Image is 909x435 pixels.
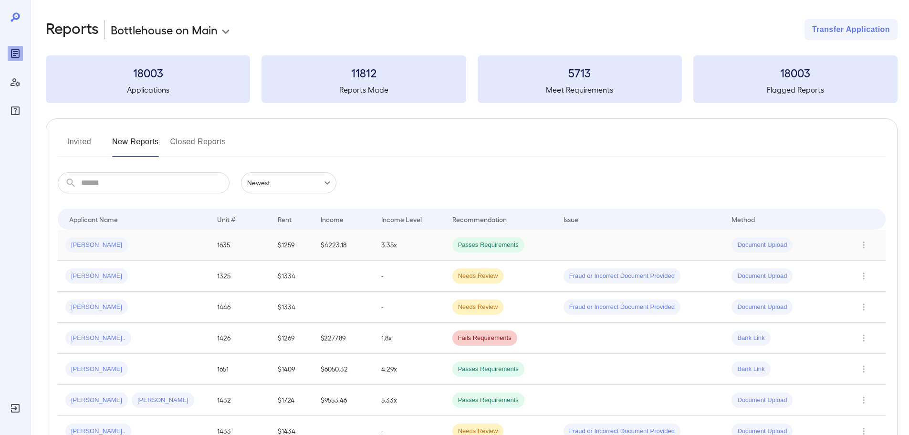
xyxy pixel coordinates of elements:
td: - [374,292,445,323]
h5: Meet Requirements [478,84,682,95]
h3: 5713 [478,65,682,80]
span: [PERSON_NAME] [65,272,128,281]
td: 5.33x [374,385,445,416]
div: Manage Users [8,74,23,90]
span: Document Upload [731,396,793,405]
span: Document Upload [731,303,793,312]
td: $4223.18 [313,230,374,261]
td: 1325 [209,261,270,292]
span: Needs Review [452,272,504,281]
td: 3.35x [374,230,445,261]
td: $1334 [270,292,313,323]
button: Transfer Application [805,19,898,40]
div: Method [731,213,755,225]
span: Bank Link [731,334,770,343]
span: Bank Link [731,365,770,374]
div: Log Out [8,401,23,416]
td: $2277.89 [313,323,374,354]
h2: Reports [46,19,99,40]
p: Bottlehouse on Main [111,22,218,37]
h3: 18003 [46,65,250,80]
button: New Reports [112,134,159,157]
td: $1259 [270,230,313,261]
span: Passes Requirements [452,365,524,374]
div: Applicant Name [69,213,118,225]
span: Passes Requirements [452,396,524,405]
td: 1426 [209,323,270,354]
td: $9553.46 [313,385,374,416]
h5: Reports Made [261,84,466,95]
span: Fraud or Incorrect Document Provided [564,272,680,281]
span: Document Upload [731,272,793,281]
td: - [374,261,445,292]
td: 4.29x [374,354,445,385]
div: Newest [241,172,336,193]
div: FAQ [8,103,23,118]
span: Fraud or Incorrect Document Provided [564,303,680,312]
button: Row Actions [856,330,871,346]
button: Row Actions [856,393,871,408]
div: Reports [8,46,23,61]
h3: 18003 [693,65,898,80]
div: Income [321,213,344,225]
td: $1334 [270,261,313,292]
td: 1.8x [374,323,445,354]
span: [PERSON_NAME] [65,303,128,312]
span: Document Upload [731,241,793,250]
div: Issue [564,213,579,225]
div: Rent [278,213,293,225]
button: Row Actions [856,237,871,253]
td: 1651 [209,354,270,385]
button: Invited [58,134,101,157]
button: Row Actions [856,299,871,315]
td: $1724 [270,385,313,416]
span: [PERSON_NAME].. [65,334,131,343]
h5: Applications [46,84,250,95]
span: [PERSON_NAME] [65,241,128,250]
button: Closed Reports [170,134,226,157]
summary: 18003Applications11812Reports Made5713Meet Requirements18003Flagged Reports [46,55,898,103]
td: 1635 [209,230,270,261]
div: Income Level [381,213,422,225]
td: $6050.32 [313,354,374,385]
button: Row Actions [856,268,871,284]
span: [PERSON_NAME] [65,365,128,374]
td: $1409 [270,354,313,385]
span: Passes Requirements [452,241,524,250]
span: [PERSON_NAME] [65,396,128,405]
td: 1446 [209,292,270,323]
div: Unit # [217,213,235,225]
span: Fails Requirements [452,334,517,343]
h3: 11812 [261,65,466,80]
span: [PERSON_NAME] [132,396,194,405]
div: Recommendation [452,213,507,225]
span: Needs Review [452,303,504,312]
h5: Flagged Reports [693,84,898,95]
button: Row Actions [856,361,871,377]
td: $1269 [270,323,313,354]
td: 1432 [209,385,270,416]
